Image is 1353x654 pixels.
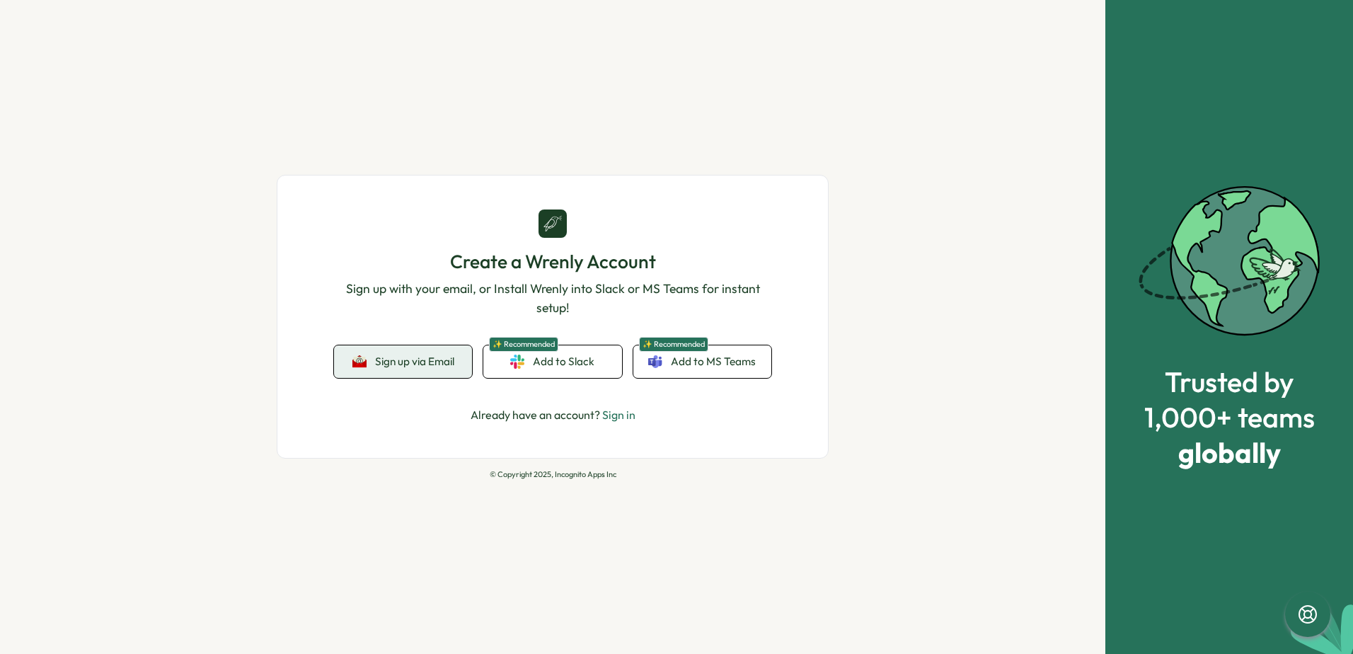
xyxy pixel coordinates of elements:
span: 1,000+ teams [1144,401,1315,432]
button: Sign up via Email [334,345,472,378]
span: ✨ Recommended [639,337,708,352]
span: globally [1144,437,1315,468]
p: Already have an account? [471,406,635,424]
p: © Copyright 2025, Incognito Apps Inc [277,470,829,479]
span: ✨ Recommended [489,337,558,352]
span: Add to MS Teams [671,354,756,369]
a: Sign in [602,408,635,422]
span: Sign up via Email [375,355,454,368]
h1: Create a Wrenly Account [334,249,771,274]
span: Trusted by [1144,366,1315,397]
a: ✨ RecommendedAdd to Slack [483,345,621,378]
a: ✨ RecommendedAdd to MS Teams [633,345,771,378]
span: Add to Slack [533,354,594,369]
p: Sign up with your email, or Install Wrenly into Slack or MS Teams for instant setup! [334,280,771,317]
